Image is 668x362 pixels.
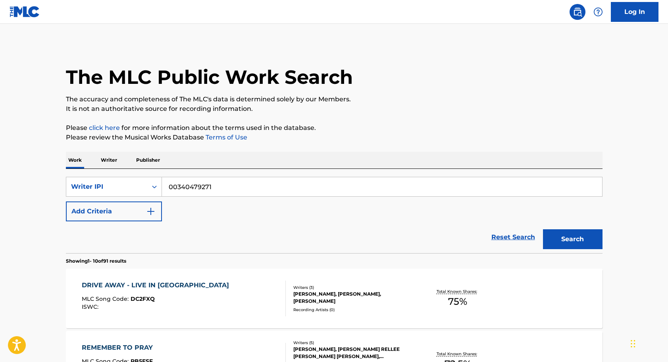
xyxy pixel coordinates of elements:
[293,340,413,346] div: Writers ( 5 )
[66,201,162,221] button: Add Criteria
[66,133,603,142] p: Please review the Musical Works Database
[131,295,155,302] span: DC2FXQ
[82,303,100,310] span: ISWC :
[98,152,119,168] p: Writer
[82,281,233,290] div: DRIVE AWAY - LIVE IN [GEOGRAPHIC_DATA]
[573,7,582,17] img: search
[134,152,162,168] p: Publisher
[631,332,635,356] div: Drag
[66,95,603,104] p: The accuracy and completeness of The MLC's data is determined solely by our Members.
[293,346,413,360] div: [PERSON_NAME], [PERSON_NAME] RELLEE [PERSON_NAME] [PERSON_NAME], [PERSON_NAME] [PERSON_NAME] [PER...
[146,207,156,216] img: 9d2ae6d4665cec9f34b9.svg
[293,285,413,290] div: Writers ( 3 )
[66,257,126,265] p: Showing 1 - 10 of 91 results
[66,123,603,133] p: Please for more information about the terms used in the database.
[66,65,353,89] h1: The MLC Public Work Search
[293,290,413,305] div: [PERSON_NAME], [PERSON_NAME], [PERSON_NAME]
[204,134,247,141] a: Terms of Use
[89,124,120,132] a: click here
[543,229,603,249] button: Search
[66,104,603,114] p: It is not an authoritative source for recording information.
[293,307,413,313] div: Recording Artists ( 0 )
[66,177,603,253] form: Search Form
[570,4,585,20] a: Public Search
[590,4,606,20] div: Help
[437,351,479,357] p: Total Known Shares:
[437,288,479,294] p: Total Known Shares:
[487,228,539,246] a: Reset Search
[448,294,467,309] span: 75 %
[82,343,157,352] div: REMEMBER TO PRAY
[10,6,40,17] img: MLC Logo
[611,2,658,22] a: Log In
[71,182,142,192] div: Writer IPI
[66,152,84,168] p: Work
[66,269,603,328] a: DRIVE AWAY - LIVE IN [GEOGRAPHIC_DATA]MLC Song Code:DC2FXQISWC:Writers (3)[PERSON_NAME], [PERSON_...
[593,7,603,17] img: help
[628,324,668,362] iframe: Chat Widget
[82,295,131,302] span: MLC Song Code :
